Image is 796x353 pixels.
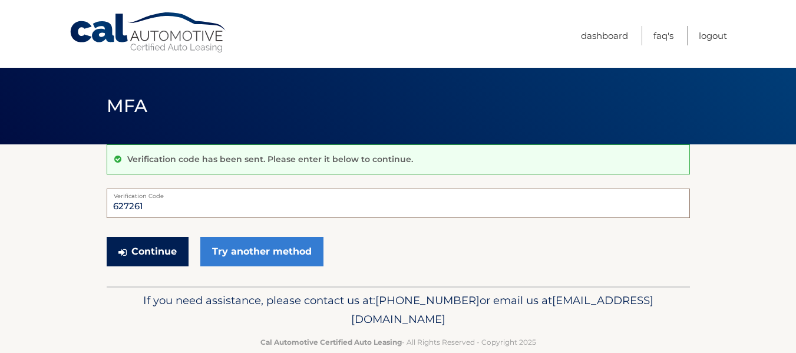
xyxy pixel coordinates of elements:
label: Verification Code [107,189,690,198]
a: Try another method [200,237,323,266]
p: If you need assistance, please contact us at: or email us at [114,291,682,329]
a: Dashboard [581,26,628,45]
p: - All Rights Reserved - Copyright 2025 [114,336,682,348]
p: Verification code has been sent. Please enter it below to continue. [127,154,413,164]
a: Cal Automotive [69,12,228,54]
span: MFA [107,95,148,117]
button: Continue [107,237,189,266]
input: Verification Code [107,189,690,218]
span: [PHONE_NUMBER] [375,293,480,307]
strong: Cal Automotive Certified Auto Leasing [260,338,402,347]
a: FAQ's [653,26,673,45]
span: [EMAIL_ADDRESS][DOMAIN_NAME] [351,293,653,326]
a: Logout [699,26,727,45]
